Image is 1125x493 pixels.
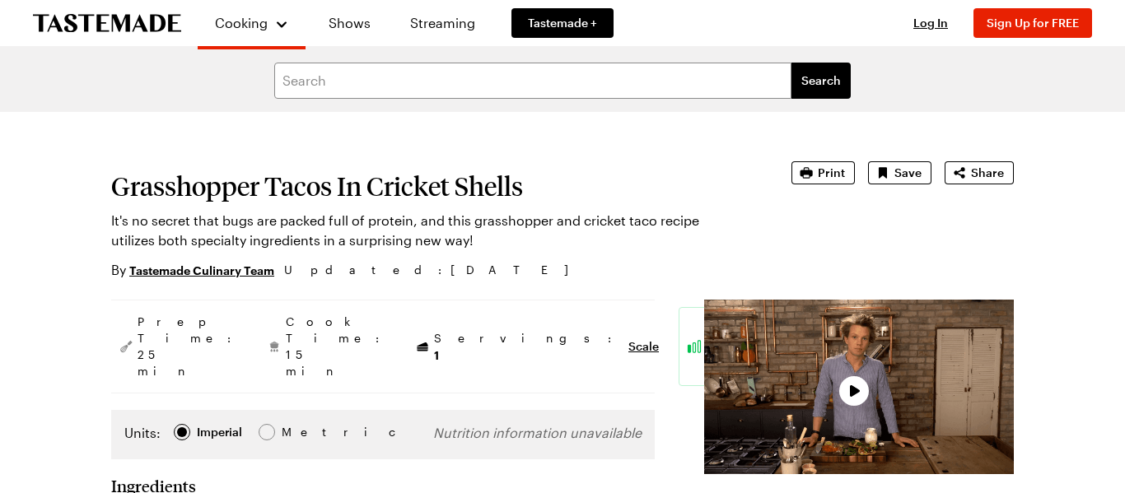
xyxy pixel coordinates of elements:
[215,15,268,30] span: Cooking
[282,423,316,441] div: Metric
[791,63,851,99] button: filters
[913,16,948,30] span: Log In
[945,161,1014,184] button: Share
[791,161,855,184] button: Print
[284,261,585,279] span: Updated : [DATE]
[33,14,181,33] a: To Tastemade Home Page
[282,423,318,441] span: Metric
[628,338,659,355] button: Scale
[973,8,1092,38] button: Sign Up for FREE
[704,300,1014,474] video-js: Video Player
[511,8,614,38] a: Tastemade +
[197,423,244,441] span: Imperial
[124,423,316,446] div: Imperial Metric
[111,260,274,280] p: By
[818,165,845,181] span: Print
[197,423,242,441] div: Imperial
[801,72,841,89] span: Search
[433,425,642,440] span: Nutrition information unavailable
[971,165,1004,181] span: Share
[138,314,240,379] span: Prep Time: 25 min
[894,165,922,181] span: Save
[434,346,439,362] span: 1
[528,15,597,31] span: Tastemade +
[129,261,274,279] a: Tastemade Culinary Team
[124,423,161,443] label: Units:
[987,16,1079,30] span: Sign Up for FREE
[839,376,869,406] button: Play Video
[868,161,931,184] button: Save recipe
[434,330,620,364] span: Servings:
[111,171,745,201] h1: Grasshopper Tacos In Cricket Shells
[286,314,388,379] span: Cook Time: 15 min
[214,7,289,40] button: Cooking
[898,15,964,31] button: Log In
[111,211,745,250] p: It's no secret that bugs are packed full of protein, and this grasshopper and cricket taco recipe...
